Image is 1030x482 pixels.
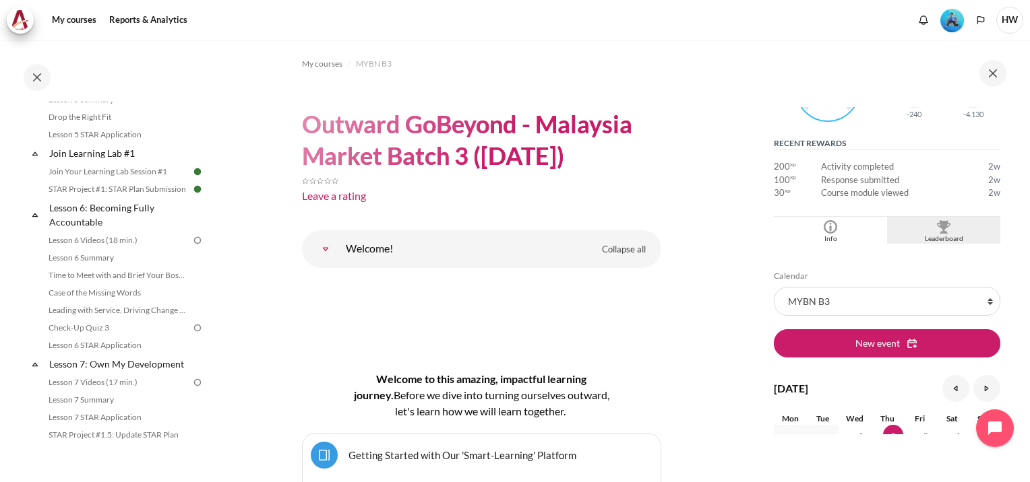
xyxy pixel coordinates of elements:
[7,7,40,34] a: Architeck Architeck
[777,234,884,244] div: Info
[971,10,991,30] button: Languages
[774,217,887,244] a: Info
[774,160,790,174] span: 200
[44,164,191,180] a: Join Your Learning Lab Session #1
[971,174,1000,187] td: Friday, 19 September 2025, 9:23 AM
[44,267,191,283] a: Time to Meet with and Brief Your Boss #1
[880,413,895,423] span: Thu
[47,199,191,231] a: Lesson 6: Becoming Fully Accountable
[302,58,342,70] span: My courses
[44,181,191,197] a: STAR Project #1: STAR Plan Submission
[935,7,969,32] a: Level #3
[816,413,829,423] span: Tue
[996,7,1023,34] span: HW
[302,108,661,172] h1: Outward GoBeyond - Malaysia Market Batch 3 ([DATE])
[28,147,42,160] span: Collapse
[44,302,191,318] a: Leading with Service, Driving Change (Pucknalin's Story)
[846,413,864,423] span: Wed
[996,7,1023,34] a: User menu
[887,217,1000,244] a: Leaderboard
[44,427,191,443] a: STAR Project #1.5: Update STAR Plan
[44,250,191,266] a: Lesson 6 Summary
[851,425,871,445] span: 1
[44,127,191,143] a: Lesson 5 STAR Application
[821,174,971,187] td: Response submitted
[977,413,991,423] span: Sun
[790,176,796,179] span: xp
[47,355,191,373] a: Lesson 7: Own My Development
[948,425,968,445] span: 4
[44,109,191,125] a: Drop the Right Fit
[44,374,191,390] a: Lesson 7 Videos (17 min.)
[191,166,204,178] img: Done
[104,7,192,34] a: Reports & Analytics
[302,53,661,75] nav: Navigation bar
[44,320,191,336] a: Check-Up Quiz 3
[855,336,900,350] span: New event
[971,160,1000,174] td: Friday, 19 September 2025, 9:50 AM
[915,425,936,445] span: 3
[602,243,646,256] span: Collapse all
[47,444,191,462] a: Lesson 8: Outward Alignment
[395,388,609,417] span: efore we dive into turning ourselves outward, let's learn how we will learn together.
[890,234,997,244] div: Leaderboard
[782,413,799,423] span: Mon
[940,9,964,32] img: Level #3
[44,392,191,408] a: Lesson 7 Summary
[774,329,1000,357] button: New event
[302,189,366,202] a: Leave a rating
[356,56,392,72] a: MYBN B3
[302,56,342,72] a: My courses
[44,285,191,301] a: Case of the Missing Words
[44,409,191,425] a: Lesson 7 STAR Application
[821,186,971,200] td: Course module viewed
[790,163,796,166] span: xp
[946,413,958,423] span: Sat
[774,380,808,397] h4: [DATE]
[349,448,576,461] a: Getting Started with Our 'Smart-Learning' Platform
[774,174,790,187] span: 100
[785,189,791,193] span: xp
[907,110,921,118] div: -240
[913,10,934,30] div: Show notification window with no new notifications
[28,357,42,371] span: Collapse
[47,144,191,162] a: Join Learning Lab #1
[191,376,204,388] img: To do
[191,183,204,195] img: Done
[28,208,42,221] span: Collapse
[774,271,1000,281] h5: Calendar
[345,371,618,419] h4: Welcome to this amazing, impactful learning journey.
[971,186,1000,200] td: Friday, 19 September 2025, 8:05 AM
[44,337,191,353] a: Lesson 6 STAR Application
[774,138,1000,149] h5: Recent rewards
[592,238,656,261] a: Collapse all
[774,186,785,200] span: 30
[11,10,30,30] img: Architeck
[191,234,204,246] img: To do
[312,236,339,263] a: Welcome!
[821,160,971,174] td: Activity completed
[356,58,392,70] span: MYBN B3
[47,7,101,34] a: My courses
[394,388,400,401] span: B
[915,413,925,423] span: Fri
[963,110,983,118] div: -4,130
[191,322,204,334] img: To do
[44,232,191,248] a: Lesson 6 Videos (18 min.)
[871,425,903,460] td: Today
[940,7,964,32] div: Level #3
[883,425,903,445] span: 2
